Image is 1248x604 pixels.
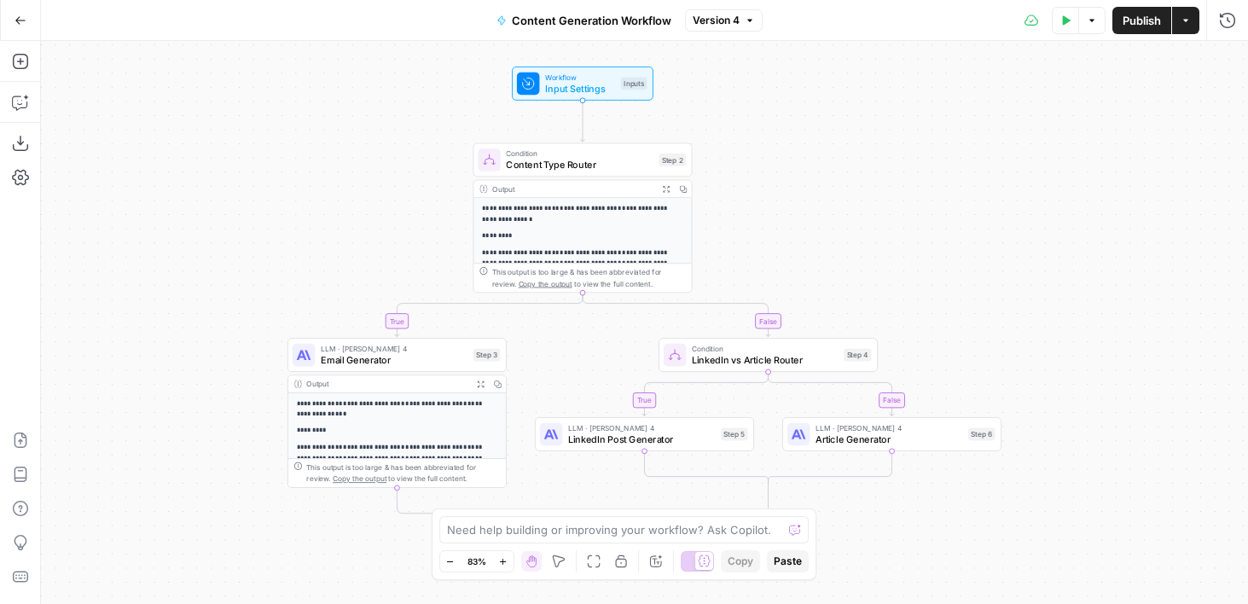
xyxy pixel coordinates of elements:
[519,279,572,287] span: Copy the output
[1112,7,1171,34] button: Publish
[321,353,467,368] span: Email Generator
[333,474,386,483] span: Copy the output
[473,67,693,101] div: WorkflowInput SettingsInputs
[512,12,671,29] span: Content Generation Workflow
[659,338,878,372] div: ConditionLinkedIn vs Article RouterStep 4
[545,81,615,96] span: Input Settings
[395,293,583,336] g: Edge from step_2 to step_3
[721,550,760,572] button: Copy
[306,462,500,485] div: This output is too large & has been abbreviated for review. to view the full content.
[644,451,768,484] g: Edge from step_5 to step_4-conditional-end
[306,378,467,389] div: Output
[506,158,653,172] span: Content Type Router
[769,451,892,484] g: Edge from step_6 to step_4-conditional-end
[774,554,802,569] span: Paste
[545,72,615,83] span: Workflow
[816,422,962,433] span: LLM · [PERSON_NAME] 4
[685,9,763,32] button: Version 4
[321,343,467,354] span: LLM · [PERSON_NAME] 4
[535,417,754,451] div: LLM · [PERSON_NAME] 4LinkedIn Post GeneratorStep 5
[968,427,995,440] div: Step 6
[568,432,715,446] span: LinkedIn Post Generator
[721,427,747,440] div: Step 5
[728,554,753,569] span: Copy
[769,372,895,415] g: Edge from step_4 to step_6
[844,349,871,362] div: Step 4
[580,101,584,142] g: Edge from start to step_2
[692,353,839,368] span: LinkedIn vs Article Router
[583,480,769,520] g: Edge from step_4-conditional-end to step_2-conditional-end
[492,267,686,290] div: This output is too large & has been abbreviated for review. to view the full content.
[659,154,685,166] div: Step 2
[642,372,769,415] g: Edge from step_4 to step_5
[486,7,682,34] button: Content Generation Workflow
[506,148,653,159] span: Condition
[397,488,583,520] g: Edge from step_3 to step_2-conditional-end
[621,77,647,90] div: Inputs
[467,555,486,568] span: 83%
[767,550,809,572] button: Paste
[692,343,839,354] span: Condition
[693,13,740,28] span: Version 4
[492,183,653,195] div: Output
[583,293,770,336] g: Edge from step_2 to step_4
[816,432,962,446] span: Article Generator
[1123,12,1161,29] span: Publish
[782,417,1001,451] div: LLM · [PERSON_NAME] 4Article GeneratorStep 6
[473,349,500,362] div: Step 3
[568,422,715,433] span: LLM · [PERSON_NAME] 4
